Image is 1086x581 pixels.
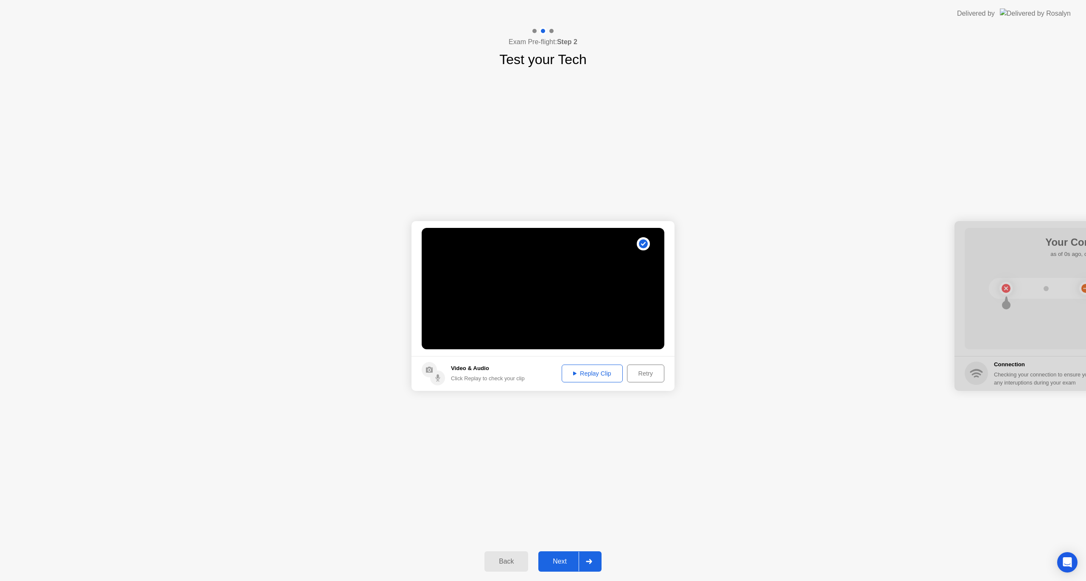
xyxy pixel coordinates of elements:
[451,364,525,373] h5: Video & Audio
[451,374,525,382] div: Click Replay to check your clip
[538,551,602,572] button: Next
[565,370,620,377] div: Replay Clip
[484,551,528,572] button: Back
[487,558,526,565] div: Back
[627,365,664,382] button: Retry
[562,365,623,382] button: Replay Clip
[630,370,661,377] div: Retry
[1000,8,1071,18] img: Delivered by Rosalyn
[509,37,577,47] h4: Exam Pre-flight:
[957,8,995,19] div: Delivered by
[1057,552,1078,573] div: Open Intercom Messenger
[541,558,579,565] div: Next
[557,38,577,45] b: Step 2
[499,49,587,70] h1: Test your Tech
